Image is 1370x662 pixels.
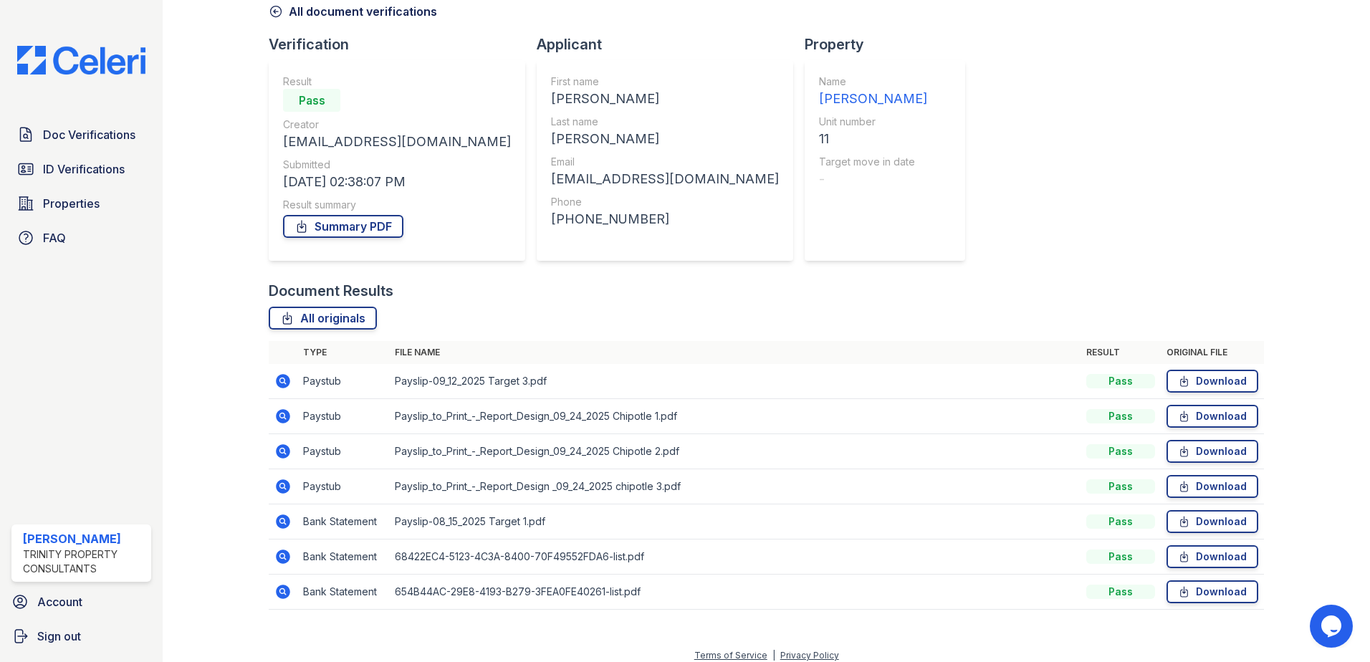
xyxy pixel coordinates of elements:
[551,169,779,189] div: [EMAIL_ADDRESS][DOMAIN_NAME]
[297,364,389,399] td: Paystub
[1167,440,1258,463] a: Download
[43,229,66,246] span: FAQ
[389,364,1081,399] td: Payslip-09_12_2025 Target 3.pdf
[551,89,779,109] div: [PERSON_NAME]
[1086,374,1155,388] div: Pass
[389,341,1081,364] th: File name
[1086,550,1155,564] div: Pass
[819,89,927,109] div: [PERSON_NAME]
[11,155,151,183] a: ID Verifications
[1081,341,1161,364] th: Result
[6,587,157,616] a: Account
[389,399,1081,434] td: Payslip_to_Print_-_Report_Design_09_24_2025 Chipotle 1.pdf
[1167,370,1258,393] a: Download
[283,215,403,238] a: Summary PDF
[23,547,145,576] div: Trinity Property Consultants
[297,434,389,469] td: Paystub
[283,132,511,152] div: [EMAIL_ADDRESS][DOMAIN_NAME]
[819,75,927,109] a: Name [PERSON_NAME]
[389,504,1081,539] td: Payslip-08_15_2025 Target 1.pdf
[551,75,779,89] div: First name
[551,115,779,129] div: Last name
[6,46,157,75] img: CE_Logo_Blue-a8612792a0a2168367f1c8372b55b34899dd931a85d93a1a3d3e32e68fde9ad4.png
[269,307,377,330] a: All originals
[805,34,977,54] div: Property
[297,399,389,434] td: Paystub
[1086,479,1155,494] div: Pass
[297,504,389,539] td: Bank Statement
[297,575,389,610] td: Bank Statement
[1310,605,1356,648] iframe: chat widget
[1086,409,1155,423] div: Pass
[269,281,393,301] div: Document Results
[551,195,779,209] div: Phone
[1167,580,1258,603] a: Download
[389,575,1081,610] td: 654B44AC-29E8-4193-B279-3FEA0FE40261-list.pdf
[1086,514,1155,529] div: Pass
[551,155,779,169] div: Email
[694,650,767,661] a: Terms of Service
[11,224,151,252] a: FAQ
[819,115,927,129] div: Unit number
[11,189,151,218] a: Properties
[1086,444,1155,459] div: Pass
[551,129,779,149] div: [PERSON_NAME]
[37,628,81,645] span: Sign out
[283,172,511,192] div: [DATE] 02:38:07 PM
[43,195,100,212] span: Properties
[1167,475,1258,498] a: Download
[389,434,1081,469] td: Payslip_to_Print_-_Report_Design_09_24_2025 Chipotle 2.pdf
[537,34,805,54] div: Applicant
[283,89,340,112] div: Pass
[551,209,779,229] div: [PHONE_NUMBER]
[772,650,775,661] div: |
[269,34,537,54] div: Verification
[297,539,389,575] td: Bank Statement
[389,539,1081,575] td: 68422EC4-5123-4C3A-8400-70F49552FDA6-list.pdf
[780,650,839,661] a: Privacy Policy
[1167,405,1258,428] a: Download
[1167,510,1258,533] a: Download
[1161,341,1264,364] th: Original file
[37,593,82,610] span: Account
[6,622,157,651] a: Sign out
[23,530,145,547] div: [PERSON_NAME]
[43,126,135,143] span: Doc Verifications
[11,120,151,149] a: Doc Verifications
[1167,545,1258,568] a: Download
[1086,585,1155,599] div: Pass
[819,129,927,149] div: 11
[389,469,1081,504] td: Payslip_to_Print_-_Report_Design _09_24_2025 chipotle 3.pdf
[283,75,511,89] div: Result
[269,3,437,20] a: All document verifications
[819,169,927,189] div: -
[297,469,389,504] td: Paystub
[283,198,511,212] div: Result summary
[283,117,511,132] div: Creator
[283,158,511,172] div: Submitted
[297,341,389,364] th: Type
[43,160,125,178] span: ID Verifications
[819,155,927,169] div: Target move in date
[819,75,927,89] div: Name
